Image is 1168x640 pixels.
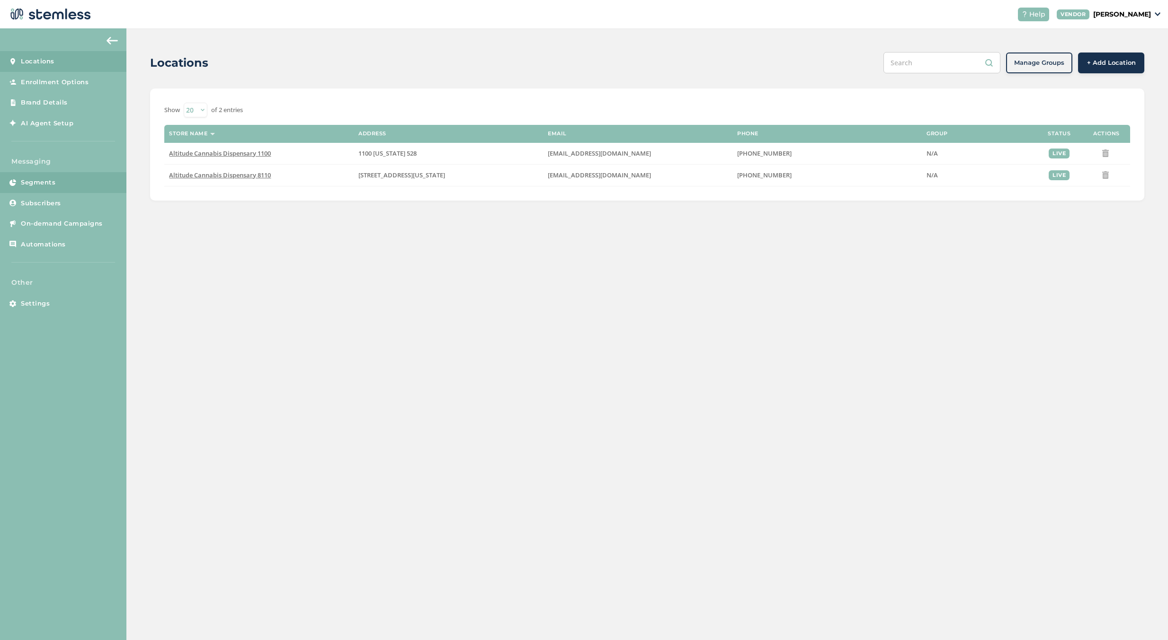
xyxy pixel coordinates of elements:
[21,57,54,66] span: Locations
[737,171,792,179] span: [PHONE_NUMBER]
[1022,11,1027,17] img: icon-help-white-03924b79.svg
[1049,170,1070,180] div: live
[8,5,91,24] img: logo-dark-0685b13c.svg
[737,149,792,158] span: [PHONE_NUMBER]
[169,131,207,137] label: Store name
[210,133,215,135] img: icon-sort-1e1d7615.svg
[1078,53,1144,73] button: + Add Location
[21,299,50,308] span: Settings
[164,105,180,115] label: Show
[1155,12,1160,16] img: icon_down-arrow-small-66adaf34.svg
[927,171,1031,179] label: N/A
[21,78,89,87] span: Enrollment Options
[21,178,55,187] span: Segments
[548,149,651,158] span: [EMAIL_ADDRESS][DOMAIN_NAME]
[548,131,567,137] label: Email
[1049,149,1070,158] div: live
[548,149,728,158] label: josephxpadilla@gmail.com
[737,131,758,137] label: Phone
[1029,9,1045,19] span: Help
[1087,58,1136,68] span: + Add Location
[1093,9,1151,19] p: [PERSON_NAME]
[737,149,917,158] label: (505) 321-9064
[358,131,386,137] label: Address
[1014,58,1064,68] span: Manage Groups
[358,149,538,158] label: 1100 New Mexico 528
[1121,595,1168,640] iframe: Chat Widget
[21,240,66,249] span: Automations
[883,52,1000,73] input: Search
[169,149,271,158] span: Altitude Cannabis Dispensary 1100
[1057,9,1089,19] div: VENDOR
[737,171,917,179] label: (505) 321-9064
[211,105,243,115] label: of 2 entries
[1006,53,1072,73] button: Manage Groups
[927,149,1031,158] label: N/A
[548,171,651,179] span: [EMAIL_ADDRESS][DOMAIN_NAME]
[21,119,73,128] span: AI Agent Setup
[169,171,349,179] label: Altitude Cannabis Dispensary 8110
[21,98,68,107] span: Brand Details
[21,219,103,228] span: On-demand Campaigns
[358,149,417,158] span: 1100 [US_STATE] 528
[927,131,948,137] label: Group
[169,149,349,158] label: Altitude Cannabis Dispensary 1100
[21,199,61,208] span: Subscribers
[1048,131,1070,137] label: Status
[548,171,728,179] label: josephxpadilla@gmail.com
[358,171,538,179] label: 8110 Louisiana Boulevard Northeast
[169,171,271,179] span: Altitude Cannabis Dispensary 8110
[107,37,118,44] img: icon-arrow-back-accent-c549486e.svg
[358,171,445,179] span: [STREET_ADDRESS][US_STATE]
[1083,125,1130,143] th: Actions
[150,54,208,71] h2: Locations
